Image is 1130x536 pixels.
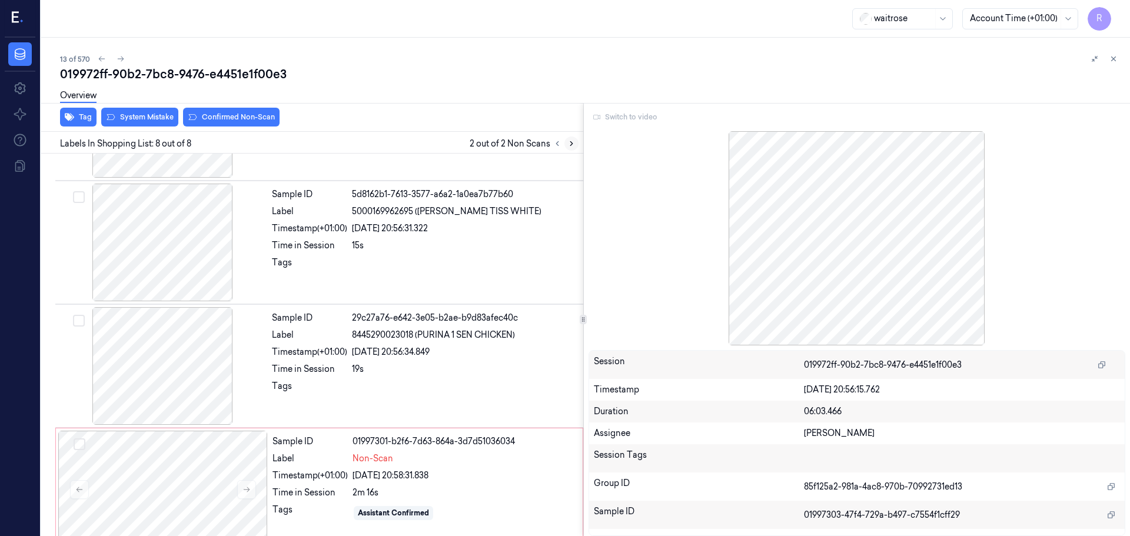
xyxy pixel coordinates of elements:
span: 13 of 570 [60,54,90,64]
div: Label [272,452,348,465]
div: [DATE] 20:56:31.322 [352,222,576,235]
div: 5d8162b1-7613-3577-a6a2-1a0ea7b77b60 [352,188,576,201]
span: 019972ff-90b2-7bc8-9476-e4451e1f00e3 [804,359,962,371]
div: [DATE] 20:56:34.849 [352,346,576,358]
button: R [1088,7,1111,31]
span: 5000169962695 ([PERSON_NAME] TISS WHITE) [352,205,541,218]
span: 2 out of 2 Non Scans [470,137,579,151]
div: Timestamp (+01:00) [272,470,348,482]
div: Sample ID [594,505,805,524]
span: 8445290023018 (PURINA 1 SEN CHICKEN) [352,329,515,341]
div: Session [594,355,805,374]
button: Confirmed Non-Scan [183,108,280,126]
div: [PERSON_NAME] [804,427,1120,440]
div: 29c27a76-e642-3e05-b2ae-b9d83afec40c [352,312,576,324]
div: Timestamp (+01:00) [272,346,347,358]
div: [DATE] 20:58:31.838 [353,470,576,482]
div: Timestamp (+01:00) [272,222,347,235]
div: 2m 16s [353,487,576,499]
div: Group ID [594,477,805,496]
div: Label [272,329,347,341]
div: Time in Session [272,363,347,375]
div: Time in Session [272,487,348,499]
div: Assignee [594,427,805,440]
div: Tags [272,504,348,522]
div: Session Tags [594,449,805,468]
button: System Mistake [101,108,178,126]
a: Overview [60,89,97,103]
span: Labels In Shopping List: 8 out of 8 [60,138,191,150]
div: Tags [272,380,347,399]
span: 85f125a2-981a-4ac8-970b-70992731ed13 [804,481,962,493]
span: Non-Scan [353,452,393,465]
span: 01997303-47f4-729a-b497-c7554f1cff29 [804,509,960,521]
div: 019972ff-90b2-7bc8-9476-e4451e1f00e3 [60,66,1121,82]
button: Select row [74,438,85,450]
div: 01997301-b2f6-7d63-864a-3d7d51036034 [353,435,576,448]
div: Assistant Confirmed [358,508,429,518]
div: 06:03.466 [804,405,1120,418]
div: Label [272,205,347,218]
div: Time in Session [272,239,347,252]
div: Sample ID [272,188,347,201]
div: 19s [352,363,576,375]
div: Duration [594,405,805,418]
button: Select row [73,315,85,327]
button: Tag [60,108,97,126]
div: Tags [272,257,347,275]
div: 15s [352,239,576,252]
div: Timestamp [594,384,805,396]
div: [DATE] 20:56:15.762 [804,384,1120,396]
div: Sample ID [272,312,347,324]
button: Select row [73,191,85,203]
div: Sample ID [272,435,348,448]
